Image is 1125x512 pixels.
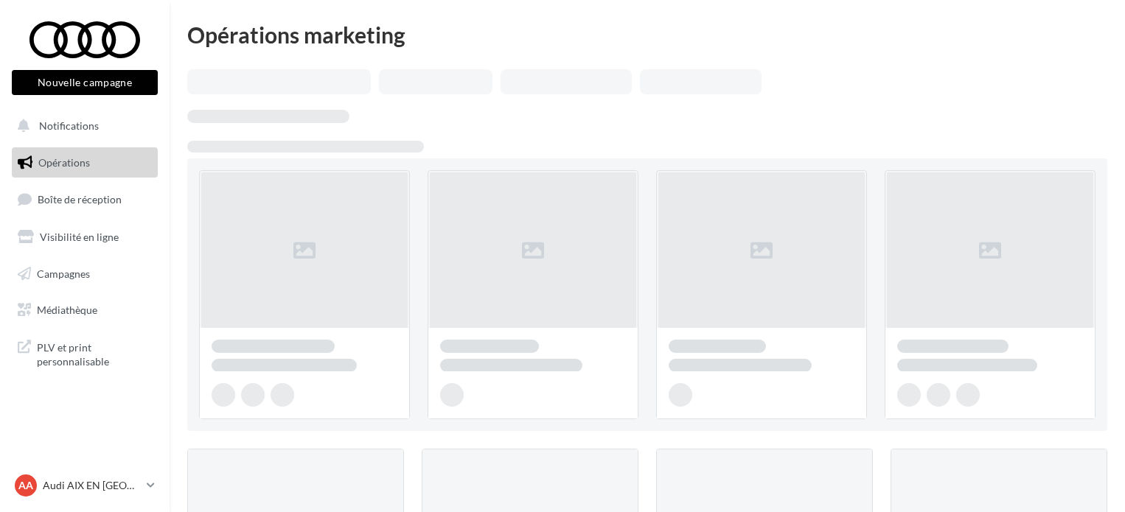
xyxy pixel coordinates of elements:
[9,332,161,375] a: PLV et print personnalisable
[39,119,99,132] span: Notifications
[18,478,33,493] span: AA
[38,156,90,169] span: Opérations
[40,231,119,243] span: Visibilité en ligne
[38,193,122,206] span: Boîte de réception
[37,304,97,316] span: Médiathèque
[9,147,161,178] a: Opérations
[37,267,90,279] span: Campagnes
[12,471,158,499] a: AA Audi AIX EN [GEOGRAPHIC_DATA]
[12,70,158,95] button: Nouvelle campagne
[9,295,161,326] a: Médiathèque
[43,478,141,493] p: Audi AIX EN [GEOGRAPHIC_DATA]
[187,24,1107,46] div: Opérations marketing
[37,337,152,369] span: PLV et print personnalisable
[9,259,161,290] a: Campagnes
[9,183,161,215] a: Boîte de réception
[9,222,161,253] a: Visibilité en ligne
[9,111,155,141] button: Notifications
